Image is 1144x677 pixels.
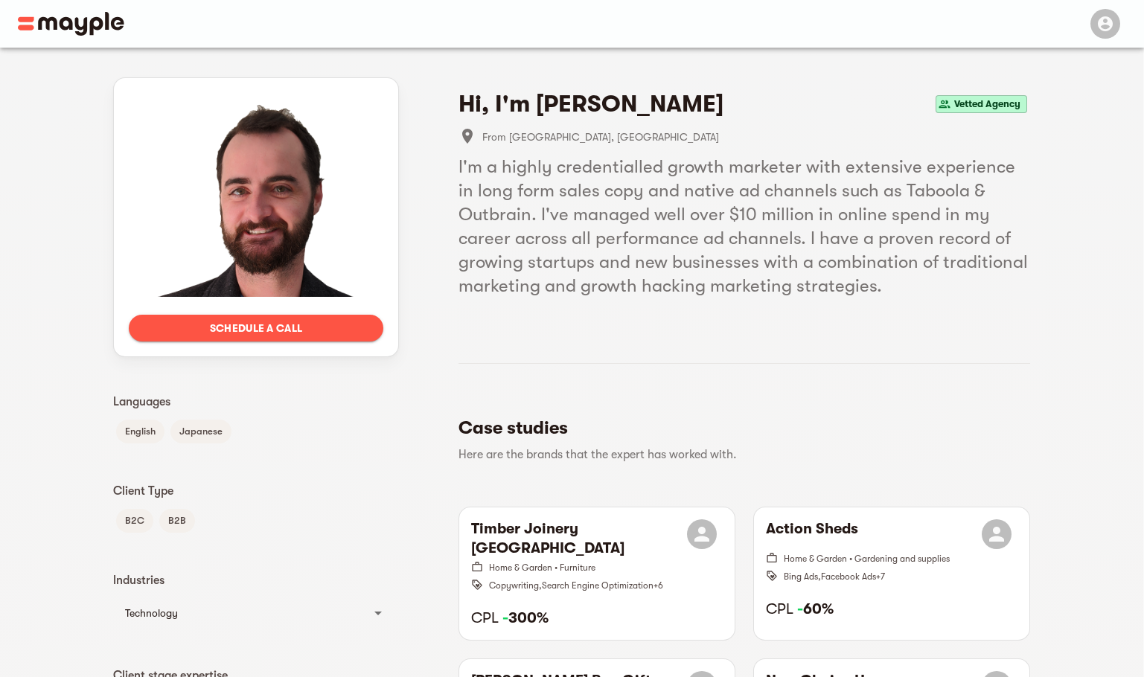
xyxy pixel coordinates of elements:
[125,604,360,622] div: Technology
[489,580,542,591] span: Copywriting ,
[471,519,687,558] h6: Timber Joinery [GEOGRAPHIC_DATA]
[482,128,1030,146] span: From [GEOGRAPHIC_DATA], [GEOGRAPHIC_DATA]
[489,562,595,573] span: Home & Garden • Furniture
[471,609,723,628] h6: CPL
[458,446,1018,463] p: Here are the brands that the expert has worked with.
[784,571,821,582] span: Bing Ads ,
[876,571,885,582] span: + 7
[116,423,164,440] span: English
[502,609,508,626] span: -
[1081,16,1126,28] span: Menu
[170,423,231,440] span: Japanese
[113,595,399,631] div: Technology
[116,512,153,530] span: B2C
[654,580,663,591] span: + 6
[129,315,383,341] button: Schedule a call
[766,600,1017,619] h6: CPL
[113,482,399,500] p: Client Type
[766,519,858,549] h6: Action Sheds
[502,609,549,626] strong: 300%
[18,12,124,36] img: Main logo
[797,600,834,617] strong: 60%
[542,580,654,591] span: Search Engine Optimization
[113,393,399,411] p: Languages
[159,512,195,530] span: B2B
[754,507,1029,640] button: Action ShedsHome & Garden • Gardening and suppliesBing Ads,Facebook Ads+7CPL -60%
[784,554,950,564] span: Home & Garden • Gardening and supplies
[797,600,803,617] span: -
[821,571,876,582] span: Facebook Ads
[948,95,1026,113] span: Vetted Agency
[141,319,371,337] span: Schedule a call
[458,155,1030,298] h5: I'm a highly credentialled growth marketer with extensive experience in long form sales copy and ...
[113,571,399,589] p: Industries
[459,507,735,640] button: Timber Joinery [GEOGRAPHIC_DATA]Home & Garden • FurnitureCopywriting,Search Engine Optimization+6...
[458,416,1018,440] h5: Case studies
[458,89,723,119] h4: Hi, I'm [PERSON_NAME]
